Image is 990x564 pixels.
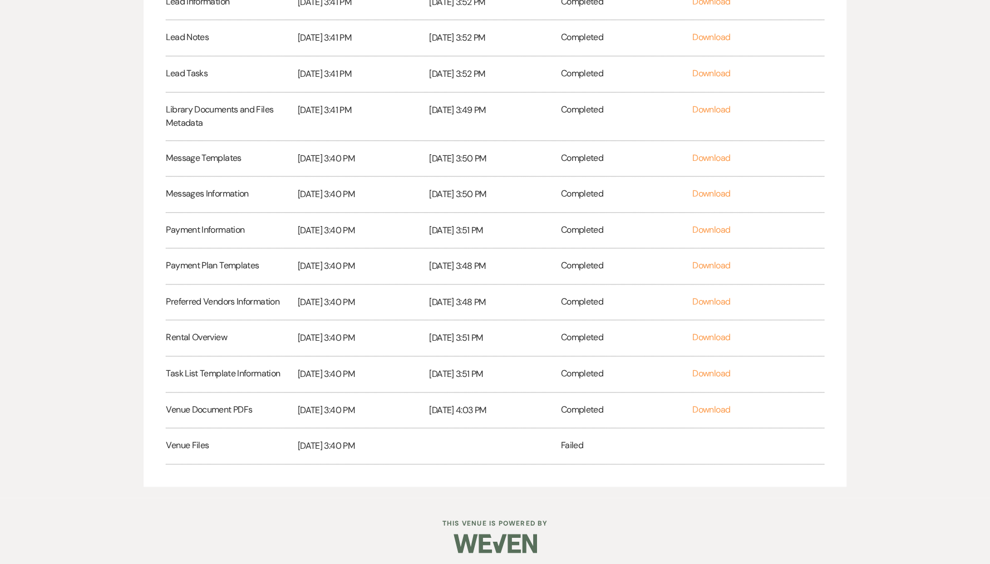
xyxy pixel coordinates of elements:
[692,104,730,115] a: Download
[561,285,692,320] div: Completed
[166,141,297,176] div: Message Templates
[298,331,429,345] p: [DATE] 3:40 PM
[561,141,692,176] div: Completed
[692,188,730,199] a: Download
[298,223,429,238] p: [DATE] 3:40 PM
[298,187,429,202] p: [DATE] 3:40 PM
[166,176,297,212] div: Messages Information
[692,367,730,379] a: Download
[692,224,730,236] a: Download
[166,20,297,56] div: Lead Notes
[429,151,560,166] p: [DATE] 3:50 PM
[166,92,297,140] div: Library Documents and Files Metadata
[429,187,560,202] p: [DATE] 3:50 PM
[166,393,297,428] div: Venue Document PDFs
[429,331,560,345] p: [DATE] 3:51 PM
[298,31,429,45] p: [DATE] 3:41 PM
[429,403,560,418] p: [DATE] 4:03 PM
[561,56,692,92] div: Completed
[561,320,692,356] div: Completed
[561,92,692,140] div: Completed
[561,356,692,392] div: Completed
[298,67,429,81] p: [DATE] 3:41 PM
[429,223,560,238] p: [DATE] 3:51 PM
[429,295,560,310] p: [DATE] 3:48 PM
[429,259,560,273] p: [DATE] 3:48 PM
[429,67,560,81] p: [DATE] 3:52 PM
[692,259,730,271] a: Download
[166,428,297,464] div: Venue Files
[561,393,692,428] div: Completed
[454,524,537,563] img: Weven Logo
[166,285,297,320] div: Preferred Vendors Information
[692,67,730,79] a: Download
[692,152,730,164] a: Download
[298,151,429,166] p: [DATE] 3:40 PM
[561,20,692,56] div: Completed
[298,367,429,381] p: [DATE] 3:40 PM
[692,31,730,43] a: Download
[166,356,297,392] div: Task List Template Information
[561,213,692,248] div: Completed
[561,248,692,284] div: Completed
[298,103,429,117] p: [DATE] 3:41 PM
[561,428,692,464] div: Failed
[692,331,730,343] a: Download
[692,296,730,307] a: Download
[166,320,297,356] div: Rental Overview
[298,259,429,273] p: [DATE] 3:40 PM
[561,176,692,212] div: Completed
[692,404,730,415] a: Download
[166,213,297,248] div: Payment Information
[166,56,297,92] div: Lead Tasks
[298,295,429,310] p: [DATE] 3:40 PM
[166,248,297,284] div: Payment Plan Templates
[429,31,560,45] p: [DATE] 3:52 PM
[298,439,429,453] p: [DATE] 3:40 PM
[429,103,560,117] p: [DATE] 3:49 PM
[298,403,429,418] p: [DATE] 3:40 PM
[429,367,560,381] p: [DATE] 3:51 PM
